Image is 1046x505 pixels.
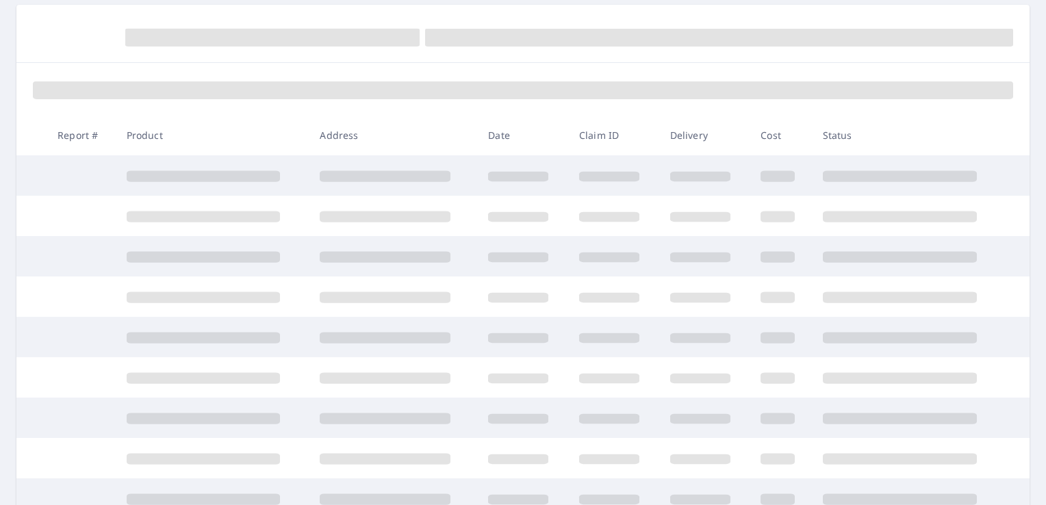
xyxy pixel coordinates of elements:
[309,115,477,155] th: Address
[750,115,811,155] th: Cost
[116,115,309,155] th: Product
[659,115,750,155] th: Delivery
[477,115,568,155] th: Date
[568,115,659,155] th: Claim ID
[47,115,116,155] th: Report #
[812,115,1006,155] th: Status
